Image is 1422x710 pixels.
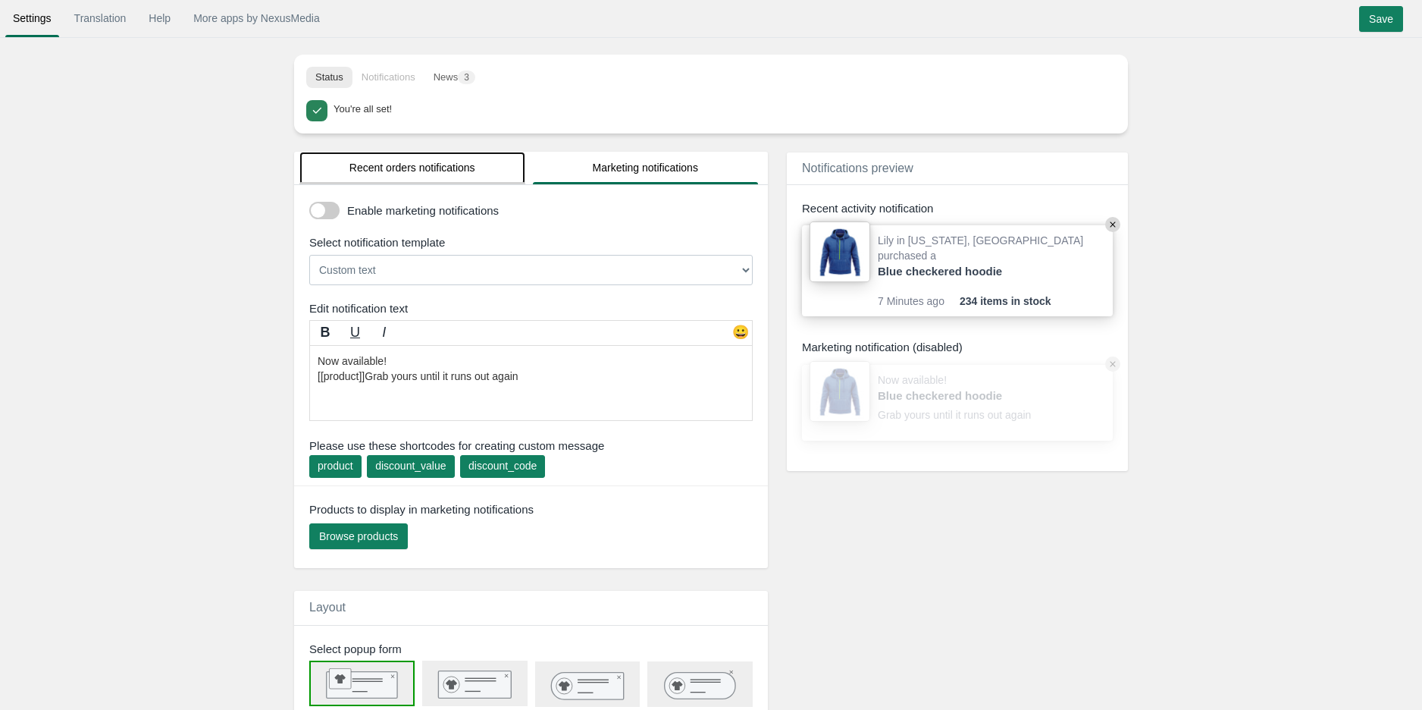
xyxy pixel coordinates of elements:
span: 7 Minutes ago [878,294,960,309]
u: U [350,325,360,340]
img: 80x80_sample.jpg [810,361,870,422]
a: Recent orders notifications [299,152,525,184]
button: News3 [424,67,484,88]
a: Settings [5,5,59,32]
div: 😀 [729,323,752,346]
div: product [318,458,353,473]
div: Select notification template [298,234,772,250]
a: Translation [67,5,134,32]
span: 3 [458,71,475,84]
div: Recent activity notification [802,200,1113,216]
a: Blue checkered hoodie [878,388,1037,404]
a: Help [141,5,178,32]
button: Status [306,67,352,88]
b: B [321,325,330,340]
a: Marketing notifications [533,152,759,184]
span: Notifications preview [802,162,913,174]
div: Now available! Grab yours until it runs out again [878,372,1037,433]
img: 80x80_sample.jpg [810,221,870,282]
span: Layout [309,601,346,614]
textarea: Now available! [[product]]Grab yours until it runs out again [309,345,753,421]
div: You're all set! [334,100,1111,117]
div: discount_value [375,458,446,473]
div: Edit notification text [298,300,772,316]
span: Browse products [319,530,398,542]
span: Products to display in marketing notifications [309,501,534,517]
label: Enable marketing notifications [347,203,749,218]
div: discount_code [468,458,537,473]
span: 234 items in stock [960,294,1051,309]
div: Lily in [US_STATE], [GEOGRAPHIC_DATA] purchased a [878,233,1105,294]
input: Save [1359,6,1403,32]
a: Blue checkered hoodie [878,263,1037,279]
button: Browse products [309,523,408,549]
i: I [382,325,386,340]
div: Select popup form [298,641,772,657]
span: Please use these shortcodes for creating custom message [309,438,753,454]
a: More apps by NexusMedia [186,5,327,32]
